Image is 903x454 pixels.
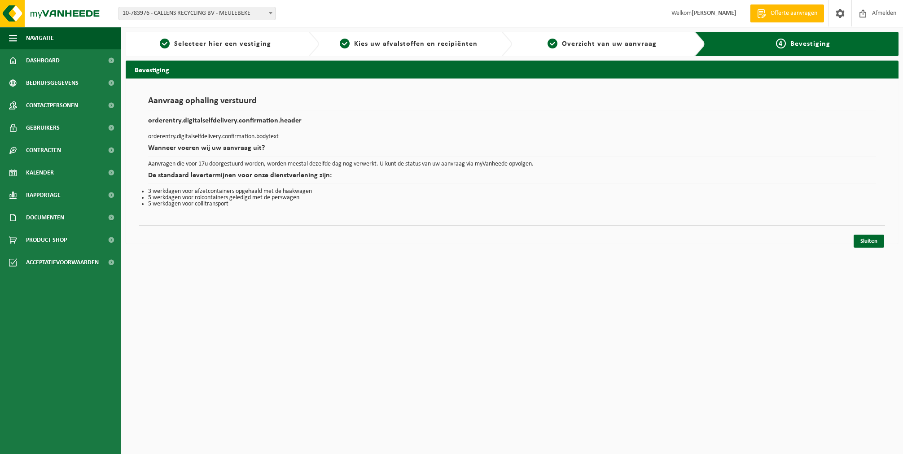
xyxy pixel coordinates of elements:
h1: Aanvraag ophaling verstuurd [148,96,876,110]
span: Rapportage [26,184,61,206]
a: 3Overzicht van uw aanvraag [517,39,688,49]
h2: orderentry.digitalselfdelivery.confirmation.header [148,117,876,129]
span: Dashboard [26,49,60,72]
li: 5 werkdagen voor collitransport [148,201,876,207]
li: 3 werkdagen voor afzetcontainers opgehaald met de haakwagen [148,188,876,195]
p: Aanvragen die voor 17u doorgestuurd worden, worden meestal dezelfde dag nog verwerkt. U kunt de s... [148,161,876,167]
span: 3 [548,39,557,48]
span: Acceptatievoorwaarden [26,251,99,274]
span: Gebruikers [26,117,60,139]
a: Sluiten [854,235,884,248]
span: Kies uw afvalstoffen en recipiënten [354,40,478,48]
strong: [PERSON_NAME] [692,10,736,17]
h2: Wanneer voeren wij uw aanvraag uit? [148,144,876,157]
a: 2Kies uw afvalstoffen en recipiënten [324,39,495,49]
span: Overzicht van uw aanvraag [562,40,657,48]
span: 1 [160,39,170,48]
li: 5 werkdagen voor rolcontainers geledigd met de perswagen [148,195,876,201]
span: 10-783976 - CALLENS RECYCLING BV - MEULEBEKE [119,7,275,20]
a: Offerte aanvragen [750,4,824,22]
span: Contracten [26,139,61,162]
span: 4 [776,39,786,48]
h2: Bevestiging [126,61,899,78]
span: 2 [340,39,350,48]
span: Documenten [26,206,64,229]
a: 1Selecteer hier een vestiging [130,39,301,49]
span: Offerte aanvragen [768,9,820,18]
span: Selecteer hier een vestiging [174,40,271,48]
span: Product Shop [26,229,67,251]
span: Navigatie [26,27,54,49]
h2: De standaard levertermijnen voor onze dienstverlening zijn: [148,172,876,184]
p: orderentry.digitalselfdelivery.confirmation.bodytext [148,134,876,140]
span: Bedrijfsgegevens [26,72,79,94]
span: Kalender [26,162,54,184]
span: Bevestiging [790,40,830,48]
span: Contactpersonen [26,94,78,117]
span: 10-783976 - CALLENS RECYCLING BV - MEULEBEKE [118,7,276,20]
